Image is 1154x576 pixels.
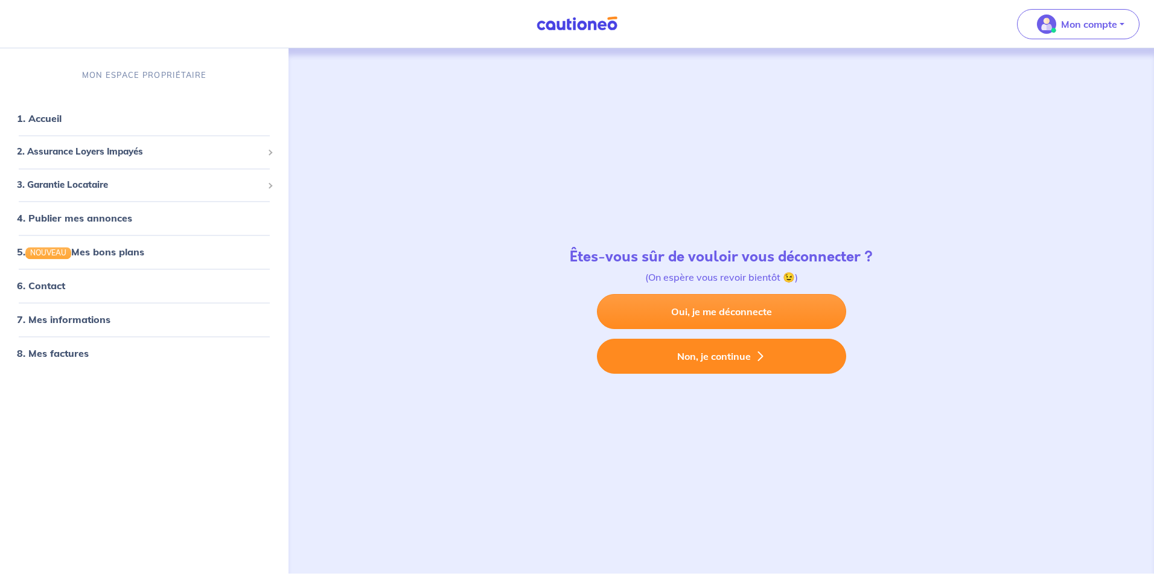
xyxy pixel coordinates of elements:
[597,339,846,374] button: Non, je continue
[1017,9,1140,39] button: illu_account_valid_menu.svgMon compte
[5,206,284,231] div: 4. Publier mes annonces
[5,308,284,332] div: 7. Mes informations
[5,274,284,298] div: 6. Contact
[17,280,65,292] a: 6. Contact
[5,107,284,131] div: 1. Accueil
[82,69,206,81] p: MON ESPACE PROPRIÉTAIRE
[5,141,284,164] div: 2. Assurance Loyers Impayés
[17,146,263,159] span: 2. Assurance Loyers Impayés
[532,16,622,31] img: Cautioneo
[597,294,846,329] a: Oui, je me déconnecte
[17,113,62,125] a: 1. Accueil
[1037,14,1056,34] img: illu_account_valid_menu.svg
[5,173,284,197] div: 3. Garantie Locataire
[17,246,144,258] a: 5.NOUVEAUMes bons plans
[17,213,132,225] a: 4. Publier mes annonces
[5,240,284,264] div: 5.NOUVEAUMes bons plans
[17,314,110,326] a: 7. Mes informations
[570,270,873,284] p: (On espère vous revoir bientôt 😉)
[17,178,263,192] span: 3. Garantie Locataire
[5,342,284,366] div: 8. Mes factures
[570,248,873,266] h4: Êtes-vous sûr de vouloir vous déconnecter ?
[17,348,89,360] a: 8. Mes factures
[1061,17,1117,31] p: Mon compte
